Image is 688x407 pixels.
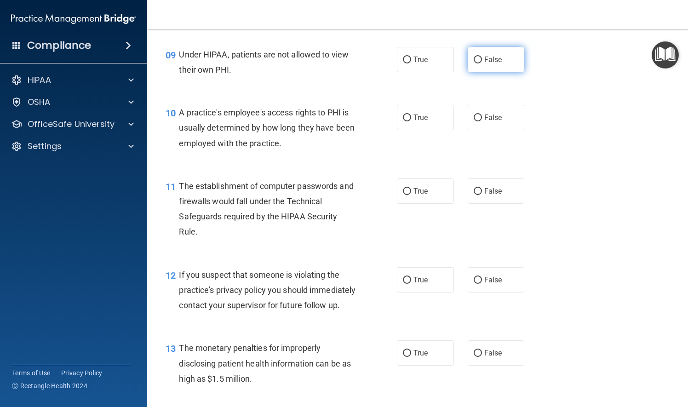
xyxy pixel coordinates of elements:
input: True [403,350,411,357]
span: True [413,349,428,357]
span: False [484,349,502,357]
span: 12 [166,270,176,281]
input: True [403,57,411,63]
span: 10 [166,108,176,119]
span: False [484,187,502,195]
span: False [484,275,502,284]
span: False [484,55,502,64]
span: True [413,187,428,195]
span: Under HIPAA, patients are not allowed to view their own PHI. [179,50,349,75]
a: HIPAA [11,75,134,86]
p: OSHA [28,97,51,108]
span: If you suspect that someone is violating the practice's privacy policy you should immediately con... [179,270,355,310]
input: True [403,115,411,121]
input: False [474,350,482,357]
input: False [474,277,482,284]
input: False [474,188,482,195]
a: Terms of Use [12,368,50,378]
a: Privacy Policy [61,368,103,378]
span: 09 [166,50,176,61]
input: True [403,277,411,284]
input: False [474,115,482,121]
span: Ⓒ Rectangle Health 2024 [12,381,87,390]
span: 11 [166,181,176,192]
a: OSHA [11,97,134,108]
a: Settings [11,141,134,152]
input: False [474,57,482,63]
span: True [413,113,428,122]
span: True [413,275,428,284]
img: PMB logo [11,10,136,28]
h4: Compliance [27,39,91,52]
span: False [484,113,502,122]
span: 13 [166,343,176,354]
p: Settings [28,141,62,152]
input: True [403,188,411,195]
span: The monetary penalties for improperly disclosing patient health information can be as high as $1.... [179,343,351,383]
span: A practice's employee's access rights to PHI is usually determined by how long they have been emp... [179,108,355,148]
button: Open Resource Center [652,41,679,69]
a: OfficeSafe University [11,119,134,130]
p: OfficeSafe University [28,119,115,130]
span: The establishment of computer passwords and firewalls would fall under the Technical Safeguards r... [179,181,353,237]
span: True [413,55,428,64]
p: HIPAA [28,75,51,86]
